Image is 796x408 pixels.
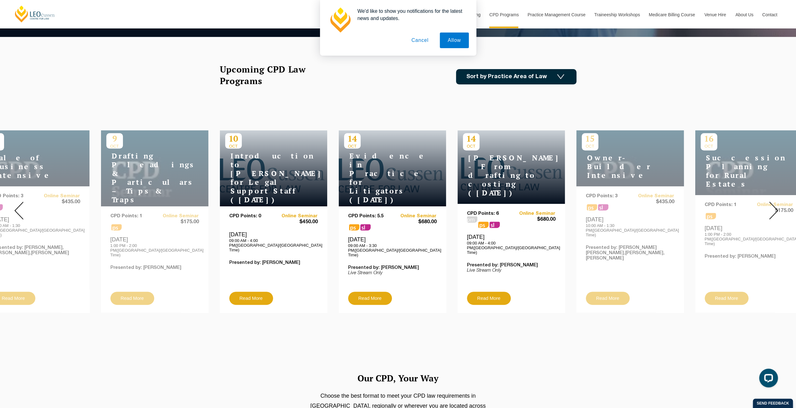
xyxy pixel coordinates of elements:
h2: Upcoming CPD Law Programs [220,63,322,87]
span: $680.00 [392,219,437,225]
a: Online Seminar [511,211,555,216]
div: We'd like to show you notifications for the latest news and updates. [352,8,469,22]
a: Read More [467,292,511,305]
h4: [PERSON_NAME] - From drafting to costing ([DATE]) [463,154,541,197]
p: 09:00 AM - 4:00 PM([GEOGRAPHIC_DATA]/[GEOGRAPHIC_DATA] Time) [467,241,555,255]
span: OCT [463,144,479,149]
h2: Our CPD, Your Way [220,370,576,386]
p: 10 [225,133,242,144]
a: Read More [229,292,273,305]
span: ps [349,224,359,230]
p: CPD Points: 5.5 [348,214,393,219]
p: 14 [463,133,479,144]
p: CPD Points: 6 [467,211,511,216]
span: pm [467,216,477,223]
p: 14 [344,133,361,144]
img: notification icon [327,8,352,33]
img: Icon [557,74,564,79]
p: 09:00 AM - 4:00 PM([GEOGRAPHIC_DATA]/[GEOGRAPHIC_DATA] Time) [229,238,318,252]
p: Presented by: [PERSON_NAME] [229,260,318,265]
span: $680.00 [511,216,555,223]
p: Live Stream Only [348,270,437,276]
div: [DATE] [467,234,555,255]
span: $450.00 [273,219,318,225]
span: sl [489,222,500,228]
a: Online Seminar [392,214,437,219]
img: Prev [14,202,23,219]
a: Online Seminar [273,214,318,219]
button: Allow [440,33,469,48]
div: [DATE] [348,236,437,257]
p: 09:00 AM - 3:30 PM([GEOGRAPHIC_DATA]/[GEOGRAPHIC_DATA] Time) [348,243,437,257]
h4: Evidence in Practice for Litigators ([DATE]) [344,152,422,204]
a: Read More [348,292,392,305]
span: ps [478,222,489,228]
p: Live Stream Only [467,268,555,273]
span: OCT [225,144,242,149]
img: Next [769,202,778,219]
div: [DATE] [229,231,318,252]
p: Presented by: [PERSON_NAME] [348,265,437,270]
p: Presented by: [PERSON_NAME] [467,263,555,268]
p: CPD Points: 0 [229,214,274,219]
button: Cancel [403,33,436,48]
a: Sort by Practice Area of Law [456,69,576,84]
h4: Introduction to [PERSON_NAME] for Legal Support Staff ([DATE]) [225,152,303,204]
span: sl [360,224,371,230]
span: OCT [344,144,361,149]
iframe: LiveChat chat widget [754,366,780,392]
